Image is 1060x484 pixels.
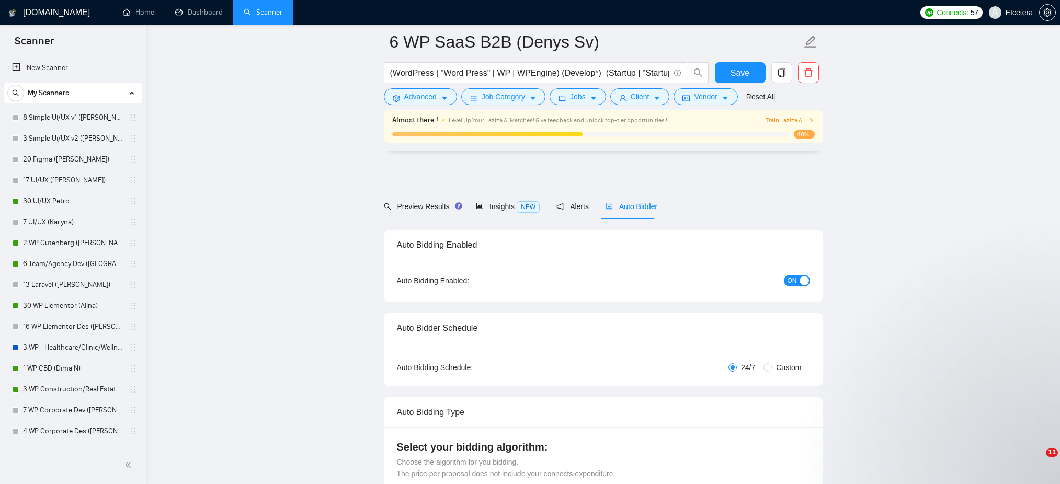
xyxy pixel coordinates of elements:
[610,88,670,105] button: userClientcaret-down
[397,397,810,427] div: Auto Bidding Type
[23,358,122,379] a: 1 WP CBD (Dima N)
[244,8,282,17] a: searchScanner
[631,91,649,102] span: Client
[129,406,137,414] span: holder
[129,281,137,289] span: holder
[476,202,540,211] span: Insights
[23,316,122,337] a: 16 WP Elementor Des ([PERSON_NAME])
[556,202,589,211] span: Alerts
[737,362,759,373] span: 24/7
[694,91,717,102] span: Vendor
[1039,4,1056,21] button: setting
[397,458,616,478] span: Choose the algorithm for you bidding. The price per proposal does not include your connects expen...
[23,149,122,170] a: 20 Figma ([PERSON_NAME])
[788,275,797,286] span: ON
[804,35,817,49] span: edit
[129,322,137,331] span: holder
[23,421,122,442] a: 4 WP Corporate Des ([PERSON_NAME])
[4,57,142,78] li: New Scanner
[606,203,613,210] span: robot
[454,201,463,211] div: Tooltip anchor
[715,62,766,83] button: Save
[653,94,660,102] span: caret-down
[529,94,537,102] span: caret-down
[556,203,564,210] span: notification
[1040,8,1055,17] span: setting
[129,364,137,373] span: holder
[397,275,534,286] div: Auto Bidding Enabled:
[682,94,690,102] span: idcard
[674,88,737,105] button: idcardVendorcaret-down
[688,68,708,77] span: search
[124,459,135,470] span: double-left
[392,114,438,126] span: Almost there !
[390,29,802,55] input: Scanner name...
[517,201,540,213] span: NEW
[23,274,122,295] a: 13 Laravel ([PERSON_NAME])
[129,427,137,435] span: holder
[771,62,792,83] button: copy
[404,91,437,102] span: Advanced
[470,94,477,102] span: bars
[482,91,525,102] span: Job Category
[688,62,709,83] button: search
[129,134,137,143] span: holder
[28,83,69,103] span: My Scanners
[129,385,137,394] span: holder
[991,9,999,16] span: user
[123,8,154,17] a: homeHome
[129,260,137,268] span: holder
[550,88,606,105] button: folderJobscaret-down
[1024,448,1050,474] iframe: Intercom live chat
[397,440,810,454] h4: Select your bidding algorithm:
[937,7,968,18] span: Connects:
[746,91,775,102] a: Reset All
[129,176,137,185] span: holder
[1046,448,1058,457] span: 11
[23,379,122,400] a: 3 WP Construction/Real Estate Website Development ([PERSON_NAME] B)
[461,88,545,105] button: barsJob Categorycaret-down
[799,68,818,77] span: delete
[6,33,62,55] span: Scanner
[129,343,137,352] span: holder
[798,62,819,83] button: delete
[772,68,792,77] span: copy
[925,8,933,17] img: upwork-logo.png
[570,91,586,102] span: Jobs
[129,113,137,122] span: holder
[23,128,122,149] a: 3 Simple Ui/UX v2 ([PERSON_NAME])
[129,155,137,164] span: holder
[129,218,137,226] span: holder
[23,337,122,358] a: 3 WP - Healthcare/Clinic/Wellness/Beauty (Dima N)
[441,94,448,102] span: caret-down
[23,233,122,253] a: 2 WP Gutenberg ([PERSON_NAME] Br)
[397,362,534,373] div: Auto Bidding Schedule:
[23,107,122,128] a: 8 Simple Ui/UX v1 ([PERSON_NAME])
[449,117,667,124] span: Level Up Your Laziza AI Matches! Give feedback and unlock top-tier opportunities !
[731,66,749,79] span: Save
[590,94,597,102] span: caret-down
[12,57,134,78] a: New Scanner
[9,5,16,21] img: logo
[23,253,122,274] a: 6 Team/Agency Dev ([GEOGRAPHIC_DATA])
[476,202,483,210] span: area-chart
[175,8,223,17] a: dashboardDashboard
[390,66,669,79] input: Search Freelance Jobs...
[129,302,137,310] span: holder
[8,89,24,97] span: search
[619,94,626,102] span: user
[23,295,122,316] a: 30 WP Elementor (Alina)
[23,400,122,421] a: 7 WP Corporate Dev ([PERSON_NAME] B)
[393,94,400,102] span: setting
[384,202,459,211] span: Preview Results
[384,203,391,210] span: search
[397,313,810,343] div: Auto Bidder Schedule
[129,239,137,247] span: holder
[766,116,814,125] button: Train Laziza AI
[23,191,122,212] a: 30 UI/UX Petro
[23,170,122,191] a: 17 UI/UX ([PERSON_NAME])
[7,85,24,101] button: search
[794,130,815,139] span: 48%
[674,70,681,76] span: info-circle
